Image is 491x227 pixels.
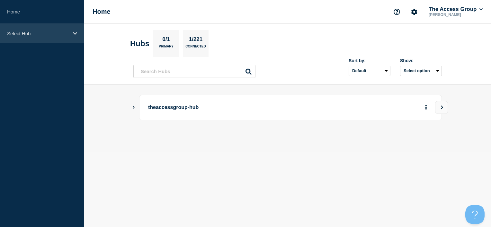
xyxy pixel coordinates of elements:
[7,31,69,36] p: Select Hub
[130,39,149,48] h2: Hubs
[390,5,404,19] button: Support
[93,8,111,15] h1: Home
[349,58,390,63] div: Sort by:
[400,58,442,63] div: Show:
[435,101,448,114] button: View
[132,105,135,110] button: Show Connected Hubs
[407,5,421,19] button: Account settings
[465,205,485,224] iframe: Help Scout Beacon - Open
[133,65,255,78] input: Search Hubs
[427,13,484,17] p: [PERSON_NAME]
[186,36,205,45] p: 1/221
[400,66,442,76] button: Select option
[185,45,206,51] p: Connected
[148,102,326,113] p: theaccessgroup-hub
[427,6,484,13] button: The Access Group
[349,66,390,76] select: Sort by
[159,45,174,51] p: Primary
[422,102,430,113] button: More actions
[160,36,173,45] p: 0/1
